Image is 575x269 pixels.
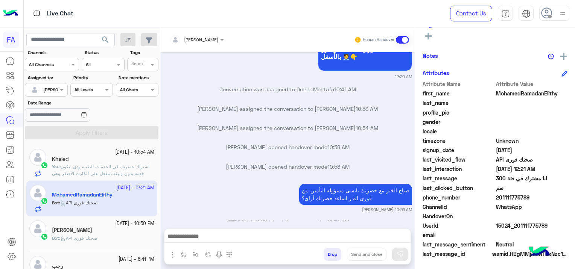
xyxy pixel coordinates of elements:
span: gender [423,118,494,126]
span: locale [423,127,494,135]
span: last_visited_flow [423,156,494,163]
span: last_message_sentiment [423,240,494,248]
span: last_clicked_button [423,184,494,192]
button: select flow [177,248,190,260]
img: defaultAdmin.png [29,85,40,95]
h5: Khaled [52,156,68,162]
label: Note mentions [119,74,157,81]
small: Human Handover [363,37,394,43]
span: wamid.HBgMMjAxMTExNzc1Nzg5FQIAEhggQUM0RUJCNzcxRDdCNkEyRTQxNTFFNkRFMTE5NUUxMDYA [492,250,567,258]
button: Drop [324,248,341,261]
span: 15024_201111775789 [496,222,568,230]
button: create order [202,248,214,260]
img: tab [501,9,510,18]
span: 10:58 AM [327,163,350,170]
label: Tags [130,49,158,56]
img: send message [396,251,404,258]
span: null [496,118,568,126]
img: WhatsApp [41,162,48,169]
img: tab [32,9,41,18]
p: [PERSON_NAME] opened handover mode [163,163,412,171]
span: 2025-09-27T21:14:59.386Z [496,146,568,154]
img: send attachment [168,250,177,259]
span: null [496,212,568,220]
img: profile [558,9,567,18]
span: phone_number [423,193,494,201]
span: last_message_id [423,250,491,258]
span: Unknown [496,137,568,145]
span: Bot [52,235,59,241]
span: Attribute Name [423,80,494,88]
span: API صحتك فورى [496,156,568,163]
span: [PERSON_NAME] [184,37,218,42]
a: tab [498,6,513,21]
span: search [101,35,110,44]
div: Select [130,60,145,69]
button: Trigger scenario [190,248,202,260]
span: 2 [496,203,568,211]
img: defaultAdmin.png [29,220,46,237]
img: WhatsApp [41,233,48,240]
label: Status [85,49,123,56]
img: tab [522,9,531,18]
a: Contact Us [450,6,492,21]
img: add [560,53,567,60]
span: 10:54 AM [356,125,378,131]
b: : [52,235,60,241]
span: first_name [423,89,494,97]
span: 0 [496,240,568,248]
label: Priority [73,74,112,81]
span: MohamedRamadanElithy [496,89,568,97]
span: اشتراك حضرتك فى الخدمات الطبية ودى بتكون خدمة بدون وثيقة بتتفعل على الكارت الاصفر وهى بالفعل مفعل... [52,164,149,183]
label: Channel: [28,49,78,56]
span: email [423,231,494,239]
img: defaultAdmin.png [29,149,46,166]
button: Apply Filters [25,126,158,139]
span: signup_date [423,146,494,154]
button: Send and close [347,248,386,261]
h6: Notes [423,52,438,59]
span: انا مشترك في فئة 300 [496,174,568,182]
span: 10:59 AM [327,219,349,225]
span: profile_pic [423,109,494,116]
img: create order [205,251,211,257]
p: [PERSON_NAME] assigned the conversation to [PERSON_NAME] [163,124,412,132]
div: FA [3,32,19,48]
small: [DATE] - 10:50 PM [115,220,154,227]
img: select flow [180,251,186,257]
p: Live Chat [47,9,73,19]
span: last_name [423,99,494,107]
span: 10:53 AM [356,106,378,112]
p: 28/9/2025, 10:59 AM [299,184,412,205]
span: last_message [423,174,494,182]
span: UserId [423,222,494,230]
label: Date Range [28,100,112,106]
span: عذراً، أنت غير مشترك في برنامج التأمين الطبي. يرجى الاتصال على 16421 او لمعرفة المزيد حول تأمين ص... [321,24,409,60]
img: Logo [3,6,18,21]
span: 10:58 AM [327,144,350,150]
small: [DATE] - 8:41 PM [119,256,154,263]
p: [PERSON_NAME] opened handover mode [163,143,412,151]
p: [PERSON_NAME] joined the conversation [163,218,412,226]
span: null [496,231,568,239]
button: search [96,33,115,49]
h6: Attributes [423,70,449,76]
span: HandoverOn [423,212,494,220]
small: 12:20 AM [395,74,412,80]
img: hulul-logo.png [526,239,552,265]
span: Attribute Value [496,80,568,88]
p: [PERSON_NAME] assigned the conversation to [PERSON_NAME] [163,105,412,113]
span: last_interaction [423,165,494,173]
span: 10:41 AM [334,86,356,92]
span: 2025-09-27T21:21:03.27Z [496,165,568,173]
span: null [496,127,568,135]
img: notes [548,53,554,59]
span: API صحتك فورى [60,235,97,241]
img: Trigger scenario [193,251,199,257]
span: You [52,164,59,169]
span: ChannelId [423,203,494,211]
span: timezone [423,137,494,145]
label: Assigned to: [28,74,67,81]
small: [DATE] - 10:54 AM [115,149,154,156]
span: نعم [496,184,568,192]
